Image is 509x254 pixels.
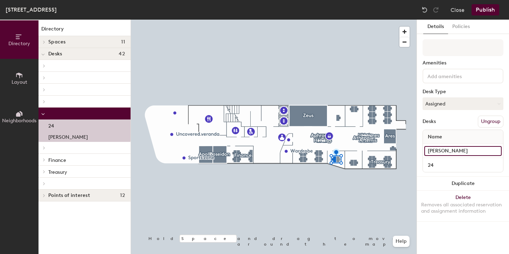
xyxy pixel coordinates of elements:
[424,146,502,156] input: Unnamed desk
[423,20,448,34] button: Details
[393,236,410,247] button: Help
[424,131,446,143] span: Name
[48,39,66,45] span: Spaces
[423,60,503,66] div: Amenities
[121,39,125,45] span: 11
[432,6,439,13] img: Redo
[417,191,509,221] button: DeleteRemoves all associated reservation and assignment information
[478,116,503,128] button: Ungroup
[48,169,67,175] span: Treasury
[48,51,62,57] span: Desks
[8,41,30,47] span: Directory
[48,132,88,140] p: [PERSON_NAME]
[423,97,503,110] button: Assigned
[2,118,36,124] span: Neighborhoods
[48,157,66,163] span: Finance
[451,4,465,15] button: Close
[423,89,503,95] div: Desk Type
[417,177,509,191] button: Duplicate
[423,119,436,124] div: Desks
[426,71,489,80] input: Add amenities
[48,121,54,129] p: 24
[48,193,90,198] span: Points of interest
[421,202,505,214] div: Removes all associated reservation and assignment information
[472,4,499,15] button: Publish
[6,5,57,14] div: [STREET_ADDRESS]
[448,20,474,34] button: Policies
[39,25,131,36] h1: Directory
[424,160,502,170] input: Unnamed desk
[120,193,125,198] span: 12
[421,6,428,13] img: Undo
[12,79,27,85] span: Layout
[119,51,125,57] span: 42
